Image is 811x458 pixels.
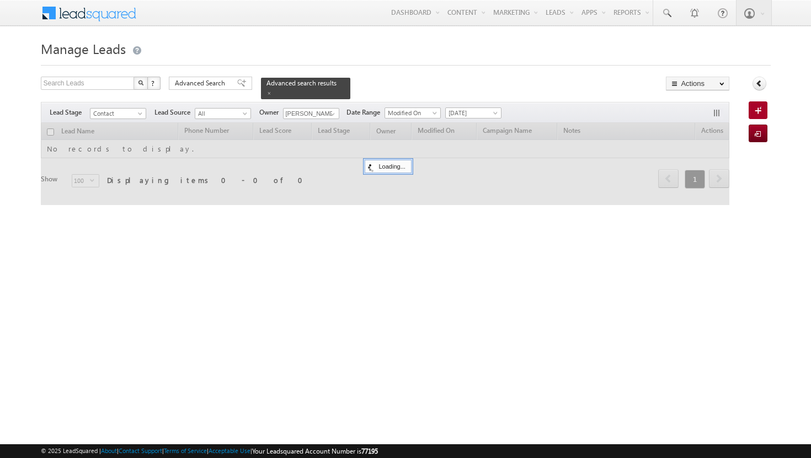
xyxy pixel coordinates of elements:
[195,108,251,119] a: All
[175,78,228,88] span: Advanced Search
[252,447,378,455] span: Your Leadsquared Account Number is
[385,108,437,118] span: Modified On
[41,40,126,57] span: Manage Leads
[259,107,283,117] span: Owner
[346,107,385,117] span: Date Range
[90,109,143,118] span: Contact
[154,107,195,117] span: Lead Source
[445,107,501,118] a: [DATE]
[138,80,143,85] img: Search
[50,107,90,117] span: Lead Stage
[385,107,441,118] a: Modified On
[324,109,338,120] a: Show All Items
[283,108,339,119] input: Type to Search
[365,160,412,173] div: Loading...
[266,79,337,87] span: Advanced search results
[90,108,146,119] a: Contact
[151,78,156,88] span: ?
[361,447,378,455] span: 77195
[119,447,162,454] a: Contact Support
[41,446,378,456] span: © 2025 LeadSquared | | | | |
[195,109,248,118] span: All
[209,447,250,454] a: Acceptable Use
[147,77,161,90] button: ?
[666,77,729,90] button: Actions
[446,108,498,118] span: [DATE]
[164,447,207,454] a: Terms of Service
[101,447,117,454] a: About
